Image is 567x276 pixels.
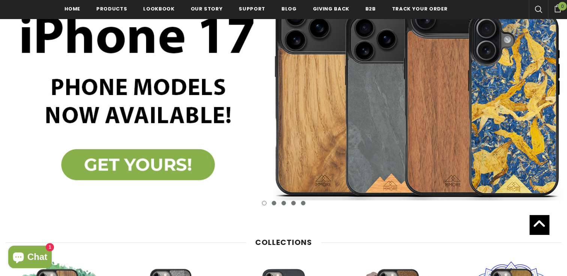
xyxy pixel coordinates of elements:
span: Lookbook [143,5,174,12]
inbox-online-store-chat: Shopify online store chat [6,246,54,270]
span: Giving back [313,5,349,12]
a: 0 [548,3,567,12]
button: 1 [262,201,266,205]
span: Collections [255,237,312,248]
span: Our Story [191,5,223,12]
button: 5 [301,201,305,205]
button: 2 [272,201,276,205]
span: Home [64,5,81,12]
span: 0 [558,2,567,10]
span: B2B [365,5,376,12]
span: support [239,5,265,12]
span: Blog [281,5,297,12]
button: 4 [291,201,296,205]
span: Track your order [392,5,447,12]
button: 3 [281,201,286,205]
span: Products [96,5,127,12]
